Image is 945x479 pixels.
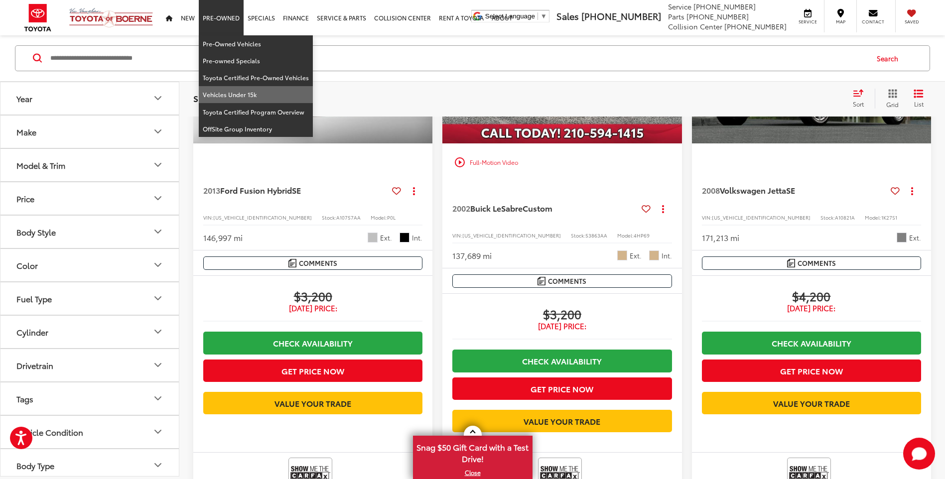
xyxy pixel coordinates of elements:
button: List View [906,89,931,109]
div: Color [152,259,164,271]
img: Comments [288,259,296,267]
div: Vehicle Condition [152,426,164,438]
span: Sort [853,100,864,108]
span: [DATE] Price: [702,303,921,313]
span: A10821A [835,214,855,221]
div: Body Style [16,227,56,237]
div: Cylinder [152,326,164,338]
span: SE [786,184,795,196]
div: Price [152,193,164,205]
span: Collision Center [668,21,722,31]
span: Parts [668,11,684,21]
button: Vehicle ConditionVehicle Condition [0,416,180,448]
span: Int. [662,251,672,260]
form: Search by Make, Model, or Keyword [49,46,867,70]
a: Value Your Trade [203,392,422,414]
img: Vic Vaughan Toyota of Boerne [69,7,153,28]
span: Ford Fusion Hybrid [220,184,292,196]
span: A10757AA [336,214,361,221]
div: Make [16,127,36,136]
div: Body Type [152,460,164,472]
a: Pre-Owned Vehicles [199,35,313,52]
button: Actions [405,182,422,199]
button: TagsTags [0,382,180,415]
span: Ingot Silver [368,233,378,242]
span: 2008 [702,184,720,196]
button: PricePrice [0,182,180,215]
a: Check Availability [452,350,672,372]
span: Buick LeSabre [470,202,523,214]
span: [US_VEHICLE_IDENTIFICATION_NUMBER] [712,214,810,221]
button: Get Price Now [203,359,422,382]
span: Comments [798,258,836,268]
img: Comments [787,259,795,267]
button: Actions [655,200,672,217]
span: Service [797,18,819,25]
img: Comments [538,277,545,285]
div: Drivetrain [16,360,53,370]
span: VIN: [702,214,712,221]
span: Contact [862,18,884,25]
div: Year [152,93,164,105]
a: 2008Volkswagen JettaSE [702,185,887,196]
span: dropdown dots [911,187,913,195]
span: Comments [548,276,586,286]
span: Custom [523,202,552,214]
span: Ext. [380,233,392,242]
a: Vehicles Under 15k [199,86,313,103]
a: Check Availability [203,332,422,354]
span: [PHONE_NUMBER] [581,9,661,22]
button: Comments [702,256,921,270]
span: [US_VEHICLE_IDENTIFICATION_NUMBER] [213,214,312,221]
span: [DATE] Price: [203,303,422,313]
div: 137,689 mi [452,250,492,261]
span: P0L [387,214,396,221]
a: Value Your Trade [452,410,672,432]
div: Tags [16,394,33,403]
button: Get Price Now [702,359,921,382]
button: Search [867,46,913,71]
button: Get Price Now [452,377,672,400]
span: $3,200 [452,306,672,321]
span: Map [829,18,851,25]
span: Gold [617,250,627,260]
span: ▼ [540,12,547,20]
span: VIN: [452,232,462,239]
span: Grid [886,100,899,109]
span: Taupe [649,250,659,260]
div: Drivetrain [152,359,164,371]
div: Make [152,126,164,138]
span: 4HP69 [634,232,650,239]
a: Toyota Certified Pre-Owned Vehicles [199,69,313,86]
button: Comments [452,274,672,288]
div: Fuel Type [152,293,164,305]
span: [PHONE_NUMBER] [724,21,787,31]
a: 2013Ford Fusion HybridSE [203,185,388,196]
span: 1K27S1 [881,214,897,221]
a: Pre-owned Specials [199,52,313,69]
span: VIN: [203,214,213,221]
span: Gray [897,233,907,242]
a: Toyota Certified Program Overview [199,104,313,120]
svg: Start Chat [903,438,935,470]
button: Body StyleBody Style [0,216,180,248]
span: Showing all 301 vehicles [193,92,293,104]
div: Year [16,94,32,103]
span: List [914,100,924,108]
div: Tags [152,393,164,405]
button: Actions [904,182,921,199]
a: OffSite Group Inventory [199,120,313,137]
div: Fuel Type [16,294,52,303]
span: Sales [556,9,579,22]
div: 146,997 mi [203,232,243,243]
a: Check Availability [702,332,921,354]
span: Ext. [909,233,921,242]
span: [DATE] Price: [452,321,672,331]
div: Cylinder [16,327,48,337]
button: Toggle Chat Window [903,438,935,470]
span: Snag $50 Gift Card with a Test Drive! [414,437,532,467]
a: Value Your Trade [702,392,921,414]
button: MakeMake [0,116,180,148]
span: Model: [371,214,387,221]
